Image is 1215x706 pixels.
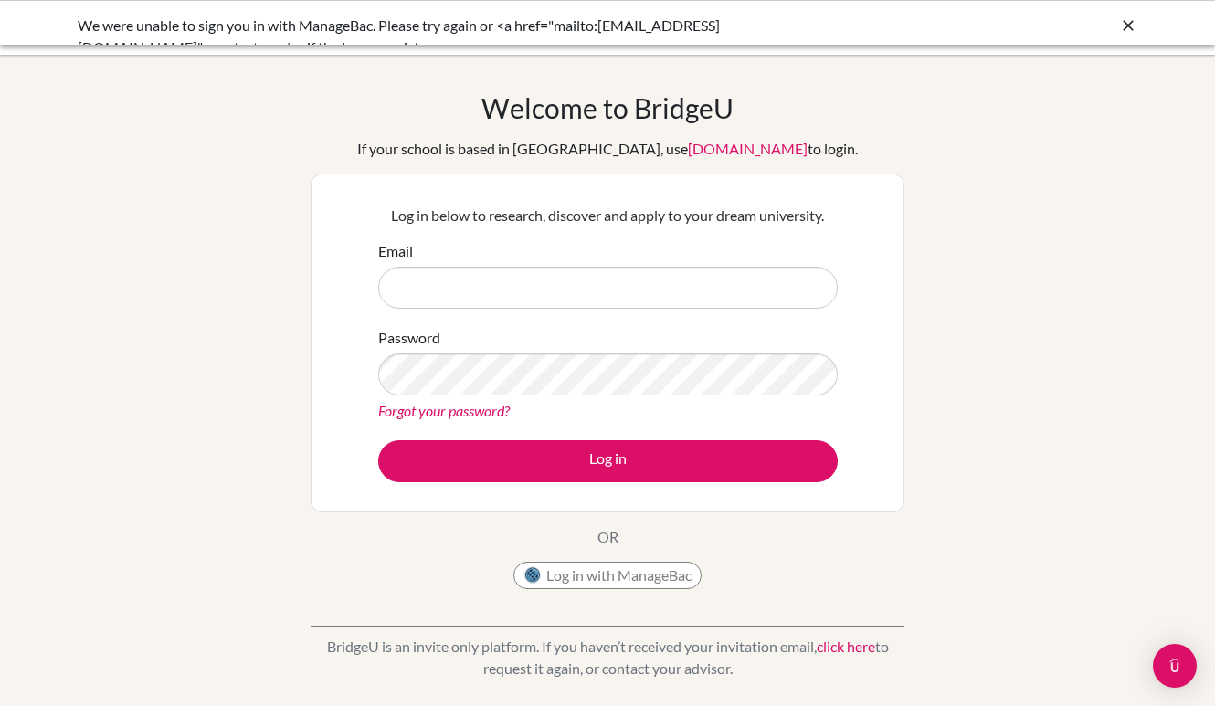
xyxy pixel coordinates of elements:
[817,638,875,655] a: click here
[378,205,838,227] p: Log in below to research, discover and apply to your dream university.
[481,91,734,124] h1: Welcome to BridgeU
[78,15,863,58] div: We were unable to sign you in with ManageBac. Please try again or <a href="mailto:[EMAIL_ADDRESS]...
[357,138,858,160] div: If your school is based in [GEOGRAPHIC_DATA], use to login.
[378,440,838,482] button: Log in
[597,526,618,548] p: OR
[513,562,702,589] button: Log in with ManageBac
[378,402,510,419] a: Forgot your password?
[1153,644,1197,688] div: Open Intercom Messenger
[378,327,440,349] label: Password
[378,240,413,262] label: Email
[688,140,808,157] a: [DOMAIN_NAME]
[311,636,904,680] p: BridgeU is an invite only platform. If you haven’t received your invitation email, to request it ...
